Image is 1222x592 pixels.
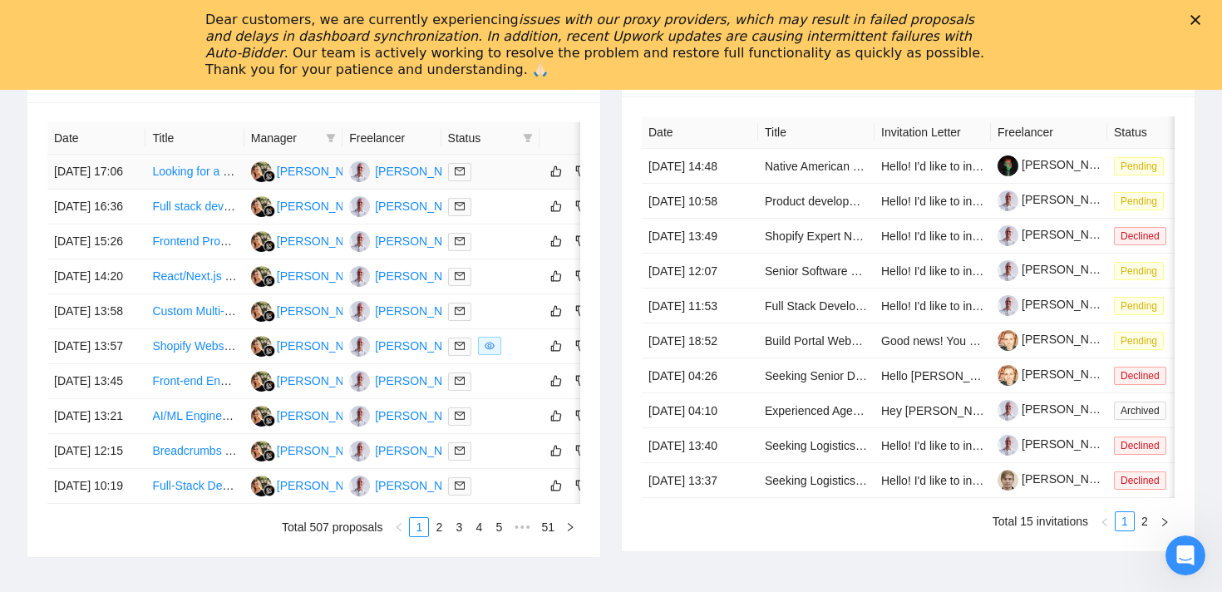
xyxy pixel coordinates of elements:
[47,434,145,469] td: [DATE] 12:15
[375,337,471,355] div: [PERSON_NAME]
[765,160,1117,173] a: Native American English language conversation project on recording
[277,162,372,180] div: [PERSON_NAME]
[536,518,559,536] a: 51
[410,518,428,536] a: 1
[145,364,244,399] td: Front-end Engineer (11_08_25VCT)
[264,345,275,357] img: gigradar-bm.png
[47,329,145,364] td: [DATE] 13:57
[642,428,758,463] td: [DATE] 13:40
[251,266,272,287] img: YS
[1114,159,1170,172] a: Pending
[145,329,244,364] td: Shopify Website Development Based on Existing Site
[998,193,1117,206] a: [PERSON_NAME]
[326,133,336,143] span: filter
[251,161,272,182] img: YS
[571,336,591,356] button: dislike
[251,301,272,322] img: YS
[455,271,465,281] span: mail
[546,266,566,286] button: like
[571,371,591,391] button: dislike
[251,441,272,461] img: YS
[758,219,875,254] td: Shopify Expert Needed for Full Store Audit
[546,406,566,426] button: like
[998,190,1018,211] img: c1mC1ulgG3sIGVixkSDCM6wfm1XX93HeMnZU4xKu_sPaXnfxal-XdTNnndXHqOgZTB
[1114,332,1164,350] span: Pending
[1114,367,1166,385] span: Declined
[1114,368,1173,382] a: Declined
[394,522,404,532] span: left
[152,200,628,213] a: Full stack developer for ongoing app development - picking up build form previous developer
[642,463,758,498] td: [DATE] 13:37
[349,266,370,287] img: RV
[758,184,875,219] td: Product development for startups
[349,441,370,461] img: RV
[1155,511,1175,531] li: Next Page
[1160,517,1170,527] span: right
[349,196,370,217] img: RV
[550,269,562,283] span: like
[277,302,372,320] div: [PERSON_NAME]
[998,263,1117,276] a: [PERSON_NAME]
[251,371,272,392] img: YS
[1114,157,1164,175] span: Pending
[152,234,549,248] a: Frontend Prompt Engineer using [PERSON_NAME]/ChatGPT to design code
[264,485,275,496] img: gigradar-bm.png
[571,406,591,426] button: dislike
[489,517,509,537] li: 5
[550,374,562,387] span: like
[998,333,1117,346] a: [PERSON_NAME]
[251,476,272,496] img: YS
[389,517,409,537] button: left
[1100,517,1110,527] span: left
[546,476,566,496] button: like
[277,337,372,355] div: [PERSON_NAME]
[349,336,370,357] img: RV
[47,399,145,434] td: [DATE] 13:21
[523,133,533,143] span: filter
[765,474,1215,487] a: Seeking Logistics & Shipping Decision-Makers (PostNL, DHL, DPD, etc.) – Paid Survey
[375,372,471,390] div: [PERSON_NAME]
[264,415,275,427] img: gigradar-bm.png
[264,170,275,182] img: gigradar-bm.png
[1114,438,1173,451] a: Declined
[47,294,145,329] td: [DATE] 13:58
[560,517,580,537] button: right
[571,266,591,286] button: dislike
[323,126,339,150] span: filter
[251,373,372,387] a: YS[PERSON_NAME]
[550,409,562,422] span: like
[145,294,244,329] td: Custom Multi-Vendor Fashion Marketplace Development for Tunisia
[349,476,370,496] img: RV
[1114,264,1170,277] a: Pending
[277,442,372,460] div: [PERSON_NAME]
[375,407,471,425] div: [PERSON_NAME]
[490,518,508,536] a: 5
[509,517,535,537] li: Next 5 Pages
[349,478,471,491] a: RV[PERSON_NAME]
[575,234,587,248] span: dislike
[251,336,272,357] img: YS
[1095,511,1115,531] li: Previous Page
[1155,511,1175,531] button: right
[1114,402,1166,420] span: Archived
[998,365,1018,386] img: c1I0ADyKAaK0orpfwXHKsvigOnN3V1pCWMBV8Kp3cdQIFj5bOrm53q18yr3FMY5Ymh
[264,380,275,392] img: gigradar-bm.png
[1114,192,1164,210] span: Pending
[455,236,465,246] span: mail
[998,437,1117,451] a: [PERSON_NAME]
[251,234,372,247] a: YS[PERSON_NAME]
[145,155,244,190] td: Looking for a Developer to Build a New SaaS Platform
[571,476,591,496] button: dislike
[991,116,1107,149] th: Freelancer
[277,476,372,495] div: [PERSON_NAME]
[642,289,758,323] td: [DATE] 11:53
[546,196,566,216] button: like
[509,517,535,537] span: •••
[1116,512,1134,530] a: 1
[152,444,264,457] a: Breadcrumbs Shopify
[145,122,244,155] th: Title
[535,517,560,537] li: 51
[429,517,449,537] li: 2
[571,231,591,251] button: dislike
[448,129,516,147] span: Status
